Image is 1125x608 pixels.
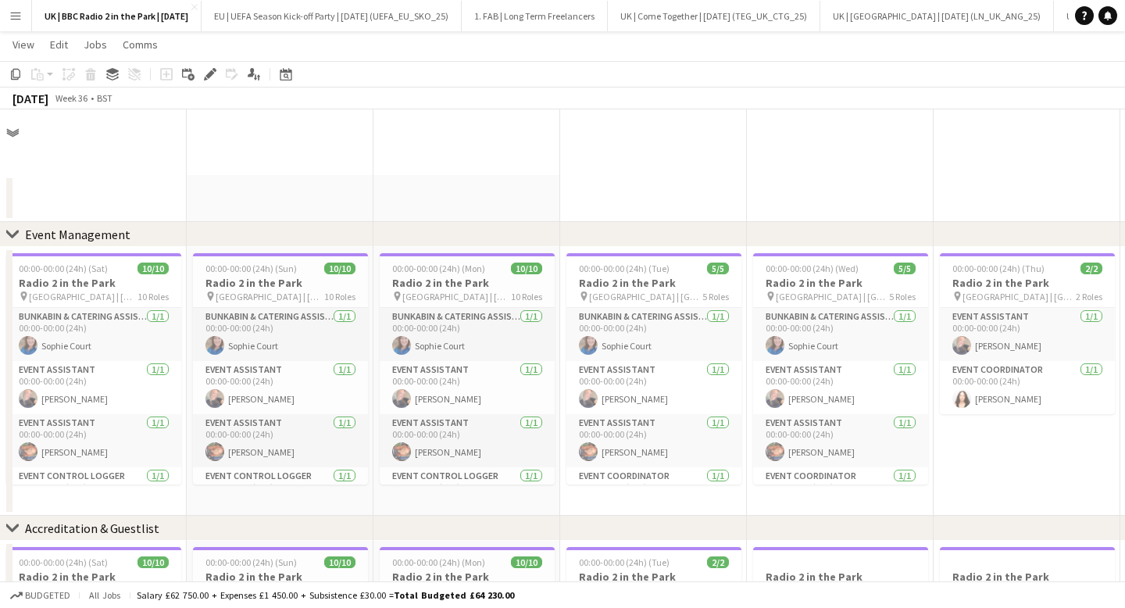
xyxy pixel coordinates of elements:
[193,467,368,520] app-card-role: Event Control Logger1/100:00-00:00 (24h)
[32,1,202,31] button: UK | BBC Radio 2 in the Park | [DATE]
[193,414,368,467] app-card-role: Event Assistant1/100:00-00:00 (24h)[PERSON_NAME]
[19,556,108,568] span: 00:00-00:00 (24h) (Sat)
[962,291,1076,302] span: [GEOGRAPHIC_DATA] | [GEOGRAPHIC_DATA], [GEOGRAPHIC_DATA]
[137,291,169,302] span: 10 Roles
[50,38,68,52] span: Edit
[608,1,820,31] button: UK | Come Together | [DATE] (TEG_UK_CTG_25)
[205,556,297,568] span: 00:00-00:00 (24h) (Sun)
[380,276,555,290] h3: Radio 2 in the Park
[8,587,73,604] button: Budgeted
[1076,291,1102,302] span: 2 Roles
[380,308,555,361] app-card-role: Bunkabin & Catering Assistant1/100:00-00:00 (24h)Sophie Court
[753,253,928,485] app-job-card: 00:00-00:00 (24h) (Wed)5/5Radio 2 in the Park [GEOGRAPHIC_DATA] | [GEOGRAPHIC_DATA], [GEOGRAPHIC_...
[380,467,555,520] app-card-role: Event Control Logger1/100:00-00:00 (24h)
[940,308,1115,361] app-card-role: Event Assistant1/100:00-00:00 (24h)[PERSON_NAME]
[753,467,928,520] app-card-role: Event Coordinator1/100:00-00:00 (24h)
[462,1,608,31] button: 1. FAB | Long Term Freelancers
[940,276,1115,290] h3: Radio 2 in the Park
[6,34,41,55] a: View
[25,520,159,536] div: Accreditation & Guestlist
[193,361,368,414] app-card-role: Event Assistant1/100:00-00:00 (24h)[PERSON_NAME]
[776,291,889,302] span: [GEOGRAPHIC_DATA] | [GEOGRAPHIC_DATA], [GEOGRAPHIC_DATA]
[6,253,181,485] app-job-card: 00:00-00:00 (24h) (Sat)10/10Radio 2 in the Park [GEOGRAPHIC_DATA] | [GEOGRAPHIC_DATA], [GEOGRAPHI...
[566,414,741,467] app-card-role: Event Assistant1/100:00-00:00 (24h)[PERSON_NAME]
[402,291,511,302] span: [GEOGRAPHIC_DATA] | [GEOGRAPHIC_DATA], [GEOGRAPHIC_DATA]
[380,570,555,584] h3: Radio 2 in the Park
[205,263,297,274] span: 00:00-00:00 (24h) (Sun)
[392,263,485,274] span: 00:00-00:00 (24h) (Mon)
[137,556,169,568] span: 10/10
[940,570,1115,584] h3: Radio 2 in the Park
[29,291,137,302] span: [GEOGRAPHIC_DATA] | [GEOGRAPHIC_DATA], [GEOGRAPHIC_DATA]
[894,263,916,274] span: 5/5
[193,570,368,584] h3: Radio 2 in the Park
[77,34,113,55] a: Jobs
[6,467,181,520] app-card-role: Event Control Logger1/100:00-00:00 (24h)
[940,547,1115,603] app-job-card: Radio 2 in the Park [GEOGRAPHIC_DATA] | [GEOGRAPHIC_DATA], [GEOGRAPHIC_DATA]
[589,291,702,302] span: [GEOGRAPHIC_DATA] | [GEOGRAPHIC_DATA], [GEOGRAPHIC_DATA]
[940,253,1115,414] app-job-card: 00:00-00:00 (24h) (Thu)2/2Radio 2 in the Park [GEOGRAPHIC_DATA] | [GEOGRAPHIC_DATA], [GEOGRAPHIC_...
[202,1,462,31] button: EU | UEFA Season Kick-off Party | [DATE] (UEFA_EU_SKO_25)
[511,556,542,568] span: 10/10
[753,361,928,414] app-card-role: Event Assistant1/100:00-00:00 (24h)[PERSON_NAME]
[324,556,355,568] span: 10/10
[940,361,1115,414] app-card-role: Event Coordinator1/100:00-00:00 (24h)[PERSON_NAME]
[392,556,485,568] span: 00:00-00:00 (24h) (Mon)
[753,570,928,584] h3: Radio 2 in the Park
[12,91,48,106] div: [DATE]
[753,308,928,361] app-card-role: Bunkabin & Catering Assistant1/100:00-00:00 (24h)Sophie Court
[889,291,916,302] span: 5 Roles
[753,276,928,290] h3: Radio 2 in the Park
[193,276,368,290] h3: Radio 2 in the Park
[52,92,91,104] span: Week 36
[44,34,74,55] a: Edit
[12,38,34,52] span: View
[566,308,741,361] app-card-role: Bunkabin & Catering Assistant1/100:00-00:00 (24h)Sophie Court
[6,414,181,467] app-card-role: Event Assistant1/100:00-00:00 (24h)[PERSON_NAME]
[6,361,181,414] app-card-role: Event Assistant1/100:00-00:00 (24h)[PERSON_NAME]
[6,570,181,584] h3: Radio 2 in the Park
[579,556,670,568] span: 00:00-00:00 (24h) (Tue)
[380,253,555,485] app-job-card: 00:00-00:00 (24h) (Mon)10/10Radio 2 in the Park [GEOGRAPHIC_DATA] | [GEOGRAPHIC_DATA], [GEOGRAPHI...
[137,263,169,274] span: 10/10
[6,276,181,290] h3: Radio 2 in the Park
[511,291,542,302] span: 10 Roles
[25,590,70,601] span: Budgeted
[753,547,928,603] app-job-card: Radio 2 in the Park [GEOGRAPHIC_DATA] | [GEOGRAPHIC_DATA], [GEOGRAPHIC_DATA]
[19,263,108,274] span: 00:00-00:00 (24h) (Sat)
[566,467,741,520] app-card-role: Event Coordinator1/100:00-00:00 (24h)
[97,92,112,104] div: BST
[566,276,741,290] h3: Radio 2 in the Park
[84,38,107,52] span: Jobs
[566,570,741,584] h3: Radio 2 in the Park
[511,263,542,274] span: 10/10
[707,263,729,274] span: 5/5
[324,291,355,302] span: 10 Roles
[766,263,859,274] span: 00:00-00:00 (24h) (Wed)
[216,291,324,302] span: [GEOGRAPHIC_DATA] | [GEOGRAPHIC_DATA], [GEOGRAPHIC_DATA]
[324,263,355,274] span: 10/10
[25,227,130,242] div: Event Management
[116,34,164,55] a: Comms
[707,556,729,568] span: 2/2
[86,589,123,601] span: All jobs
[380,414,555,467] app-card-role: Event Assistant1/100:00-00:00 (24h)[PERSON_NAME]
[394,589,514,601] span: Total Budgeted £64 230.00
[566,361,741,414] app-card-role: Event Assistant1/100:00-00:00 (24h)[PERSON_NAME]
[820,1,1054,31] button: UK | [GEOGRAPHIC_DATA] | [DATE] (LN_UK_ANG_25)
[380,361,555,414] app-card-role: Event Assistant1/100:00-00:00 (24h)[PERSON_NAME]
[702,291,729,302] span: 5 Roles
[566,253,741,485] app-job-card: 00:00-00:00 (24h) (Tue)5/5Radio 2 in the Park [GEOGRAPHIC_DATA] | [GEOGRAPHIC_DATA], [GEOGRAPHIC_...
[579,263,670,274] span: 00:00-00:00 (24h) (Tue)
[123,38,158,52] span: Comms
[193,253,368,485] app-job-card: 00:00-00:00 (24h) (Sun)10/10Radio 2 in the Park [GEOGRAPHIC_DATA] | [GEOGRAPHIC_DATA], [GEOGRAPHI...
[6,308,181,361] app-card-role: Bunkabin & Catering Assistant1/100:00-00:00 (24h)Sophie Court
